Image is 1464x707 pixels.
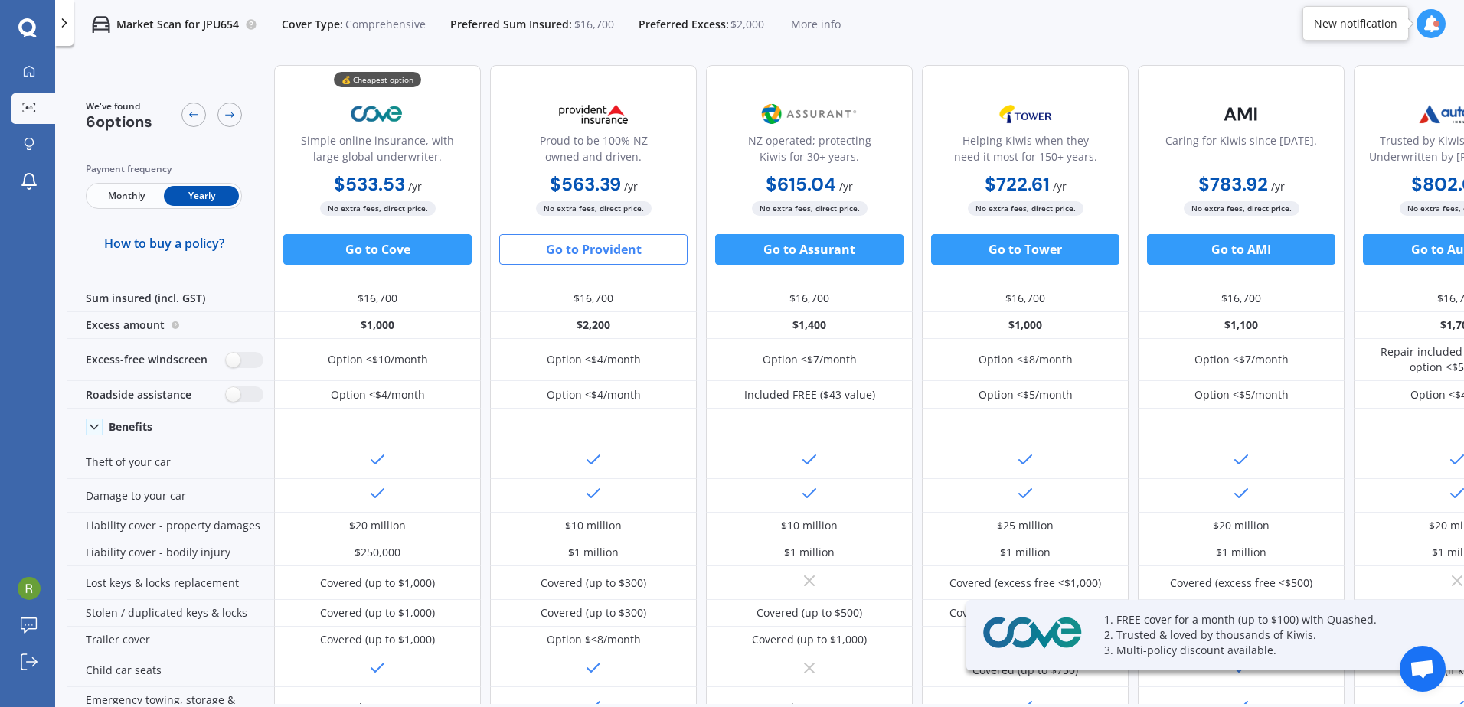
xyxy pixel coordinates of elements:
div: Open chat [1400,646,1446,692]
b: $533.53 [334,172,405,196]
div: Child car seats [67,653,274,687]
div: $16,700 [922,285,1129,312]
div: Covered (up to $500) [757,605,862,621]
div: Covered (up to $1,000) [320,575,435,591]
span: More info [791,17,841,32]
div: Covered (up to $1,000) [752,632,867,647]
img: Provident.png [543,95,644,133]
div: Covered (excess free <$1,000) [949,605,1101,621]
div: Covered (excess free <$500) [1170,575,1312,591]
div: $1,000 [922,312,1129,339]
span: Preferred Sum Insured: [450,17,572,32]
div: Option <$5/month [1194,387,1289,402]
div: Proud to be 100% NZ owned and driven. [503,132,684,171]
span: Yearly [164,186,239,206]
div: $1,100 [1138,312,1345,339]
button: Go to Assurant [715,234,904,265]
button: Go to Provident [499,234,688,265]
span: Comprehensive [345,17,426,32]
div: Covered (up to $1,000) [320,632,435,647]
div: Helping Kiwis when they need it most for 150+ years. [935,132,1116,171]
div: $16,700 [706,285,913,312]
div: Option <$4/month [547,387,641,402]
b: $783.92 [1198,172,1268,196]
span: 6 options [86,112,152,132]
div: Option <$5/month [979,387,1073,402]
img: Assurant.png [759,95,860,133]
div: Roadside assistance [67,381,274,409]
span: Cover Type: [282,17,343,32]
div: Caring for Kiwis since [DATE]. [1165,132,1317,171]
div: Covered (excess free <$1,000) [949,575,1101,591]
button: Go to Tower [931,234,1119,265]
span: Monthly [89,186,164,206]
div: Theft of your car [67,445,274,479]
div: Excess-free windscreen [67,339,274,381]
button: Go to Cove [283,234,472,265]
div: $10 million [565,518,622,533]
div: Damage to your car [67,479,274,513]
span: / yr [624,179,638,194]
b: $722.61 [985,172,1050,196]
span: $2,000 [730,17,764,32]
div: $1,000 [274,312,481,339]
span: We've found [86,99,152,113]
b: $563.39 [550,172,621,196]
div: Option <$4/month [547,352,641,367]
div: Simple online insurance, with large global underwriter. [287,132,468,171]
div: Lost keys & locks replacement [67,566,274,600]
img: Cove.webp [979,614,1086,653]
img: Tower.webp [975,95,1076,133]
div: $25 million [997,518,1054,533]
span: No extra fees, direct price. [968,201,1083,216]
div: $1 million [784,545,835,560]
div: $16,700 [1138,285,1345,312]
div: $1 million [1216,545,1266,560]
div: Included FREE ($43 value) [744,387,875,402]
div: Covered (up to $300) [541,605,646,621]
div: Trailer cover [67,627,274,653]
span: How to buy a policy? [104,236,224,251]
p: Market Scan for JPU654 [116,17,239,32]
div: Option <$10/month [328,352,428,367]
div: Excess amount [67,312,274,339]
span: / yr [1271,179,1285,194]
span: No extra fees, direct price. [1184,201,1299,216]
div: $10 million [781,518,838,533]
span: / yr [1053,179,1067,194]
div: $20 million [349,518,406,533]
div: Stolen / duplicated keys & locks [67,600,274,627]
b: $615.04 [766,172,836,196]
div: Liability cover - property damages [67,513,274,539]
div: $1 million [568,545,619,560]
div: Option <$7/month [1194,352,1289,367]
p: 3. Multi-policy discount available. [1104,643,1426,658]
div: $20 million [1213,518,1270,533]
span: / yr [408,179,422,194]
div: NZ operated; protecting Kiwis for 30+ years. [719,132,900,171]
span: No extra fees, direct price. [320,201,436,216]
span: $16,700 [574,17,614,32]
div: Payment frequency [86,161,242,177]
div: Option $<8/month [547,632,641,647]
div: $2,200 [490,312,697,339]
img: ACg8ocJxARFd5txZRd9QkWnVUaYV8MlX3SvKW--lCf2rUmqa=s96-c [18,577,41,600]
button: Go to AMI [1147,234,1335,265]
p: 2. Trusted & loved by thousands of Kiwis. [1104,627,1426,643]
span: No extra fees, direct price. [752,201,868,216]
div: Option <$8/month [979,352,1073,367]
div: $1,400 [706,312,913,339]
img: car.f15378c7a67c060ca3f3.svg [92,15,110,34]
div: $16,700 [274,285,481,312]
div: 💰 Cheapest option [334,72,421,87]
p: 1. FREE cover for a month (up to $100) with Quashed. [1104,612,1426,627]
div: Benefits [109,420,152,434]
div: Sum insured (incl. GST) [67,285,274,312]
img: Cove.webp [327,95,428,133]
span: No extra fees, direct price. [536,201,652,216]
div: New notification [1314,16,1397,31]
div: $16,700 [490,285,697,312]
div: $1 million [1000,545,1051,560]
div: Covered (up to $1,000) [320,605,435,621]
div: Liability cover - bodily injury [67,539,274,566]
